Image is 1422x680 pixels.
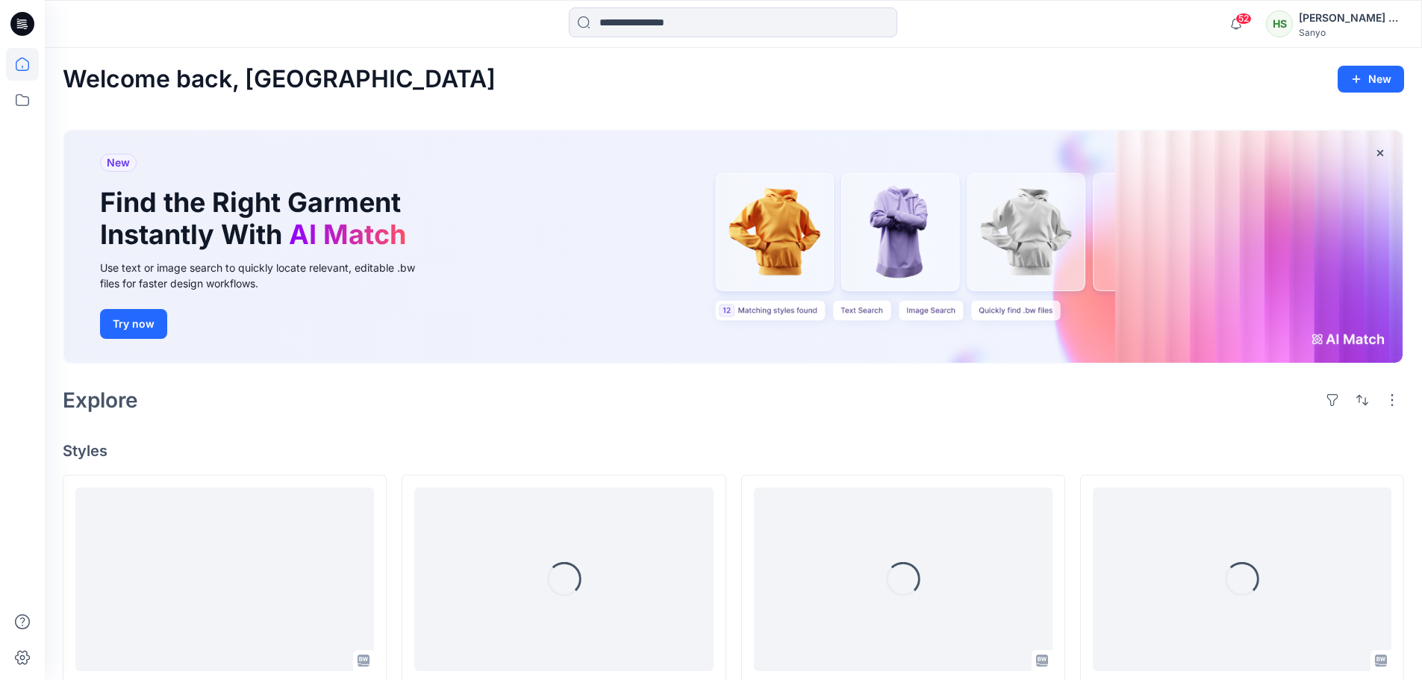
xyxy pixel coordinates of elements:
h1: Find the Right Garment Instantly With [100,187,414,251]
div: [PERSON_NAME] Seta [1299,9,1403,27]
h4: Styles [63,442,1404,460]
button: Try now [100,309,167,339]
span: 52 [1235,13,1252,25]
span: New [107,154,130,172]
div: Use text or image search to quickly locate relevant, editable .bw files for faster design workflows. [100,260,436,291]
button: New [1338,66,1404,93]
div: HS [1266,10,1293,37]
h2: Welcome back, [GEOGRAPHIC_DATA] [63,66,496,93]
span: AI Match [289,218,406,251]
div: Sanyo [1299,27,1403,38]
h2: Explore [63,388,138,412]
